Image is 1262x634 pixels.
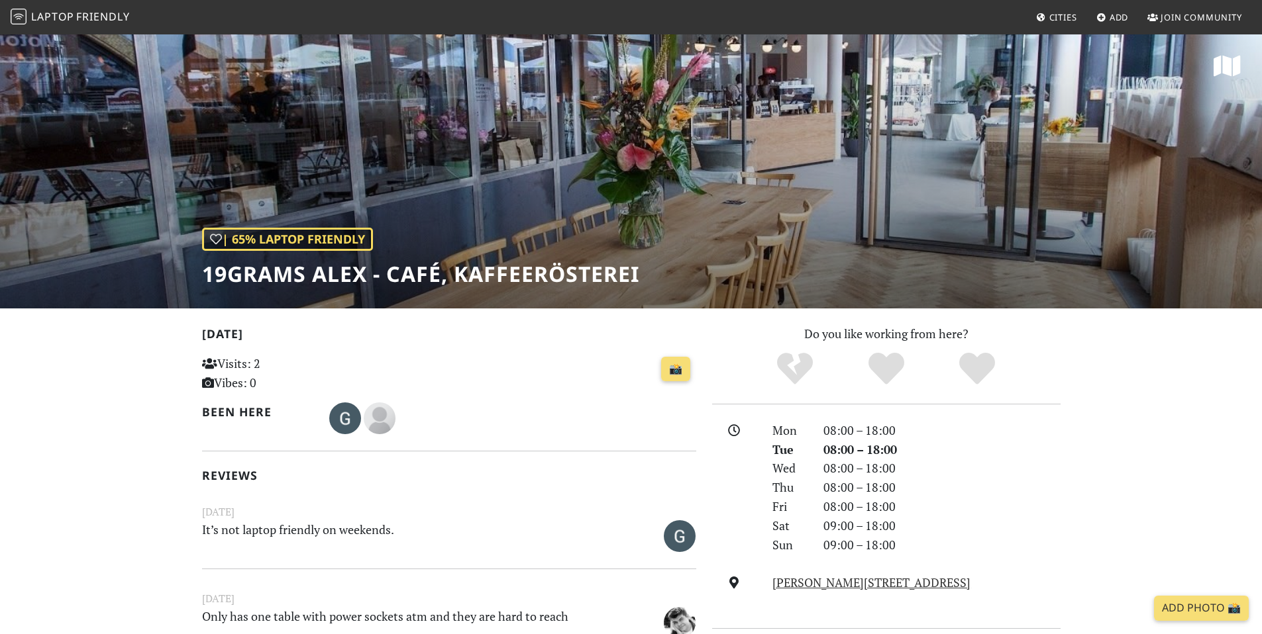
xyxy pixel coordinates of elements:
h1: 19grams Alex - Café, Kaffeerösterei [202,261,639,287]
div: 08:00 – 18:00 [815,459,1069,478]
img: blank-535327c66bd565773addf3077783bbfce4b00ec00e9fd257753287c682c7fa38.png [364,402,395,434]
div: Definitely! [931,351,1023,387]
span: Galina Fedulova [329,409,364,425]
a: Join Community [1142,5,1247,29]
div: 09:00 – 18:00 [815,535,1069,555]
div: Sat [764,516,815,535]
div: 08:00 – 18:00 [815,421,1069,440]
small: [DATE] [194,504,704,520]
div: 09:00 – 18:00 [815,516,1069,535]
span: Vlad Sitalo [664,613,696,629]
p: It’s not laptop friendly on weekends. [194,520,619,550]
span: Laptop [31,9,74,24]
div: 08:00 – 18:00 [815,440,1069,459]
div: 08:00 – 18:00 [815,478,1069,497]
h2: Been here [202,405,314,419]
h2: Reviews [202,469,696,482]
span: Simon [364,409,395,425]
div: Sun [764,535,815,555]
img: 3888-galina.jpg [329,402,361,434]
a: [PERSON_NAME][STREET_ADDRESS] [772,574,971,590]
div: Thu [764,478,815,497]
div: No [749,351,841,387]
div: 08:00 – 18:00 [815,497,1069,516]
span: Join Community [1161,11,1242,23]
span: Add [1110,11,1129,23]
h2: [DATE] [202,327,696,346]
div: Fri [764,497,815,516]
a: LaptopFriendly LaptopFriendly [11,6,130,29]
a: 📸 [661,357,690,382]
span: Friendly [76,9,129,24]
div: Yes [841,351,932,387]
small: [DATE] [194,590,704,607]
img: 3888-galina.jpg [664,520,696,552]
a: Add Photo 📸 [1154,596,1249,621]
div: | 65% Laptop Friendly [202,228,373,251]
span: Cities [1049,11,1077,23]
p: Do you like working from here? [712,324,1061,343]
p: Visits: 2 Vibes: 0 [202,354,356,392]
div: Wed [764,459,815,478]
div: Mon [764,421,815,440]
span: Galina Fedulova [664,526,696,542]
a: Cities [1031,5,1082,29]
a: Add [1091,5,1134,29]
div: Tue [764,440,815,459]
img: LaptopFriendly [11,9,26,24]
